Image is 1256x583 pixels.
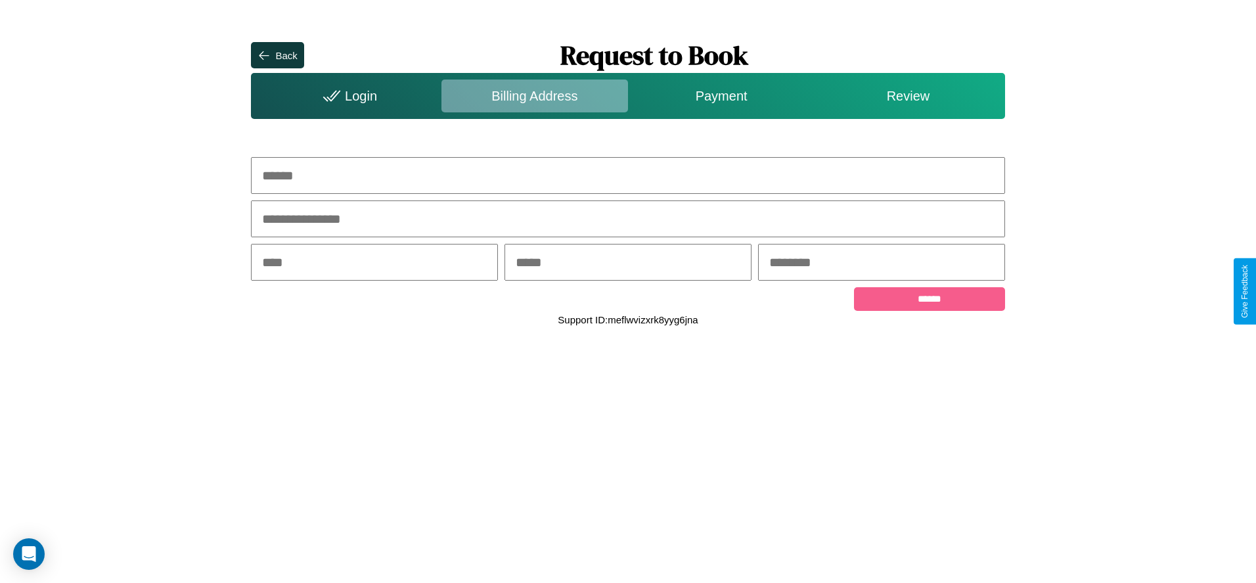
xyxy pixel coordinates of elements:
div: Open Intercom Messenger [13,538,45,570]
div: Give Feedback [1240,265,1249,318]
div: Payment [628,80,815,112]
div: Login [254,80,441,112]
h1: Request to Book [304,37,1005,73]
div: Back [275,50,297,61]
div: Billing Address [441,80,628,112]
p: Support ID: meflwvizxrk8yyg6jna [558,311,698,329]
div: Review [815,80,1001,112]
button: Back [251,42,303,68]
